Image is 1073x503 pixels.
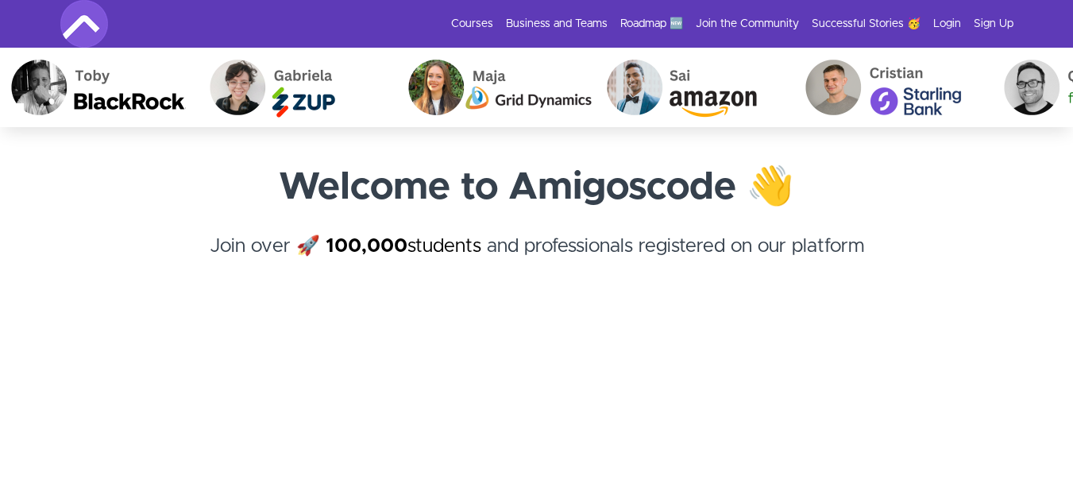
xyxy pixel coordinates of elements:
[506,16,608,32] a: Business and Teams
[451,16,493,32] a: Courses
[696,16,799,32] a: Join the Community
[326,237,407,256] strong: 100,000
[326,237,481,256] a: 100,000students
[974,16,1013,32] a: Sign Up
[620,16,683,32] a: Roadmap 🆕
[812,16,921,32] a: Successful Stories 🥳
[933,16,961,32] a: Login
[60,232,1013,289] h4: Join over 🚀 and professionals registered on our platform
[396,48,594,127] img: Maja
[793,48,991,127] img: Cristian
[594,48,793,127] img: Sai
[279,168,794,207] strong: Welcome to Amigoscode 👋
[197,48,396,127] img: Gabriela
